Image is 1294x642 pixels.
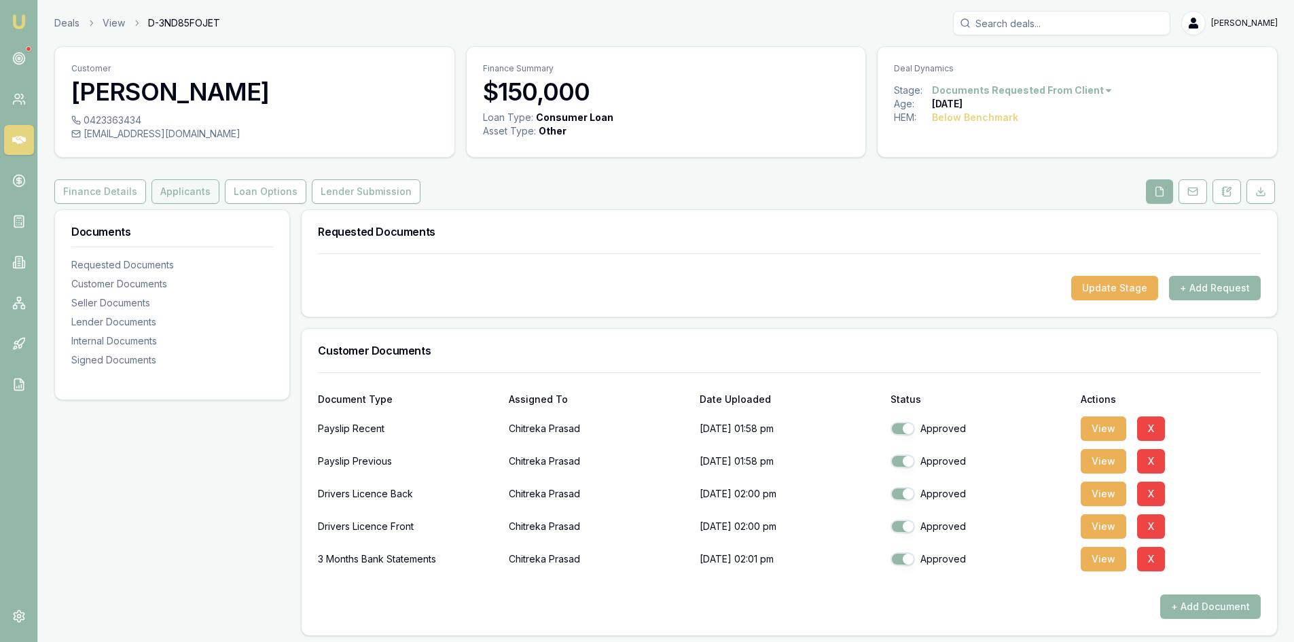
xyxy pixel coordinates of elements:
[318,226,1261,237] h3: Requested Documents
[71,63,438,74] p: Customer
[71,78,438,105] h3: [PERSON_NAME]
[312,179,420,204] button: Lender Submission
[894,63,1261,74] p: Deal Dynamics
[891,395,1071,404] div: Status
[1081,547,1126,571] button: View
[1071,276,1158,300] button: Update Stage
[1169,276,1261,300] button: + Add Request
[71,334,273,348] div: Internal Documents
[222,179,309,204] a: Loan Options
[1081,395,1261,404] div: Actions
[1081,514,1126,539] button: View
[71,296,273,310] div: Seller Documents
[318,480,498,507] div: Drivers Licence Back
[71,258,273,272] div: Requested Documents
[539,124,567,138] div: Other
[536,111,613,124] div: Consumer Loan
[483,63,850,74] p: Finance Summary
[54,179,149,204] a: Finance Details
[891,552,1071,566] div: Approved
[509,448,689,475] p: Chitreka Prasad
[71,113,438,127] div: 0423363434
[894,97,932,111] div: Age:
[71,315,273,329] div: Lender Documents
[894,111,932,124] div: HEM:
[225,179,306,204] button: Loan Options
[891,422,1071,435] div: Approved
[509,395,689,404] div: Assigned To
[894,84,932,97] div: Stage:
[54,179,146,204] button: Finance Details
[953,11,1170,35] input: Search deals
[700,448,880,475] p: [DATE] 01:58 pm
[151,179,219,204] button: Applicants
[54,16,79,30] a: Deals
[509,546,689,573] p: Chitreka Prasad
[891,520,1071,533] div: Approved
[1081,482,1126,506] button: View
[1081,449,1126,474] button: View
[483,78,850,105] h3: $150,000
[149,179,222,204] a: Applicants
[509,415,689,442] p: Chitreka Prasad
[71,127,438,141] div: [EMAIL_ADDRESS][DOMAIN_NAME]
[1137,482,1165,506] button: X
[483,111,533,124] div: Loan Type:
[891,487,1071,501] div: Approved
[1137,547,1165,571] button: X
[483,124,536,138] div: Asset Type :
[1137,514,1165,539] button: X
[700,546,880,573] p: [DATE] 02:01 pm
[932,84,1113,97] button: Documents Requested From Client
[700,415,880,442] p: [DATE] 01:58 pm
[318,448,498,475] div: Payslip Previous
[1137,416,1165,441] button: X
[148,16,220,30] span: D-3ND85FOJET
[318,395,498,404] div: Document Type
[318,546,498,573] div: 3 Months Bank Statements
[932,97,963,111] div: [DATE]
[54,16,220,30] nav: breadcrumb
[700,480,880,507] p: [DATE] 02:00 pm
[318,513,498,540] div: Drivers Licence Front
[700,395,880,404] div: Date Uploaded
[103,16,125,30] a: View
[1137,449,1165,474] button: X
[509,513,689,540] p: Chitreka Prasad
[1160,594,1261,619] button: + Add Document
[71,226,273,237] h3: Documents
[1211,18,1278,29] span: [PERSON_NAME]
[509,480,689,507] p: Chitreka Prasad
[891,454,1071,468] div: Approved
[932,111,1018,124] div: Below Benchmark
[71,353,273,367] div: Signed Documents
[309,179,423,204] a: Lender Submission
[318,345,1261,356] h3: Customer Documents
[700,513,880,540] p: [DATE] 02:00 pm
[11,14,27,30] img: emu-icon-u.png
[318,415,498,442] div: Payslip Recent
[1081,416,1126,441] button: View
[71,277,273,291] div: Customer Documents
